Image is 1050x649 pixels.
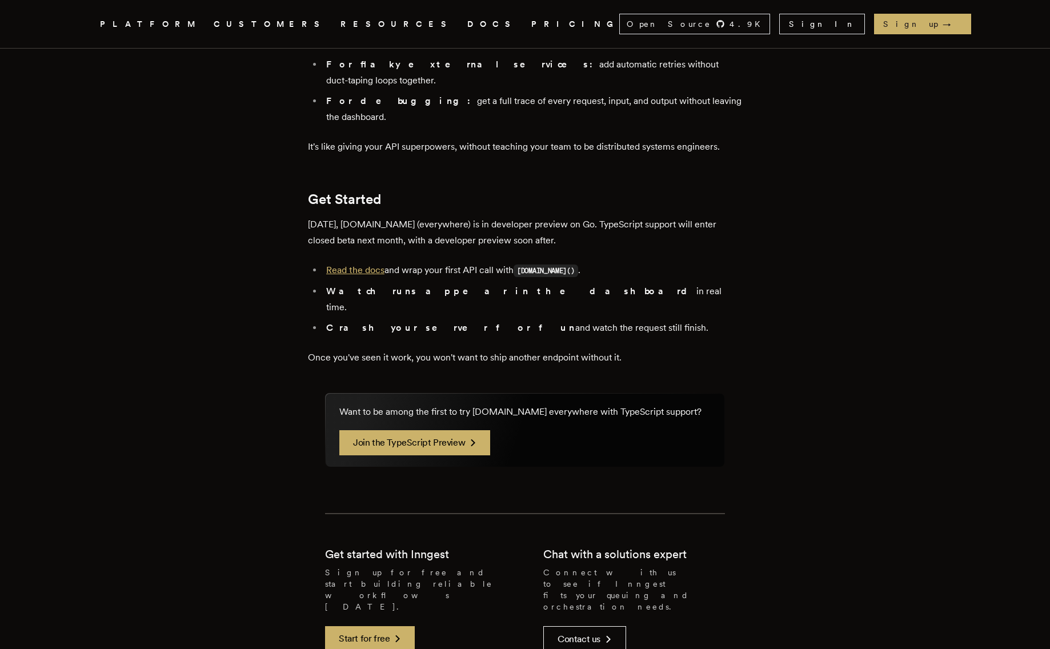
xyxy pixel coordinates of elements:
a: CUSTOMERS [214,17,327,31]
li: add automatic retries without duct-taping loops together. [323,57,742,89]
li: get a full trace of every request, input, and output without leaving the dashboard. [323,93,742,125]
code: [DOMAIN_NAME]() [514,265,578,277]
a: DOCS [467,17,518,31]
li: and wrap your first API call with . [323,262,742,279]
li: in real time. [323,283,742,315]
h2: Get Started [308,191,742,207]
strong: Watch runs appear in the dashboard [326,286,696,297]
p: Once you've seen it work, you won't want to ship another endpoint without it. [308,350,742,366]
button: RESOURCES [340,17,454,31]
span: 4.9 K [730,18,767,30]
p: [DATE], [DOMAIN_NAME] (everywhere) is in developer preview on Go. TypeScript support will enter c... [308,217,742,249]
span: Open Source [627,18,711,30]
span: → [943,18,962,30]
h2: Chat with a solutions expert [543,546,687,562]
a: PRICING [531,17,619,31]
a: Join the TypeScript Preview [339,430,490,455]
a: Read the docs [326,265,384,275]
strong: For flaky external services: [326,59,599,70]
a: Sign In [779,14,865,34]
a: Sign up [874,14,971,34]
strong: Crash your server for fun [326,322,575,333]
p: Sign up for free and start building reliable workflows [DATE]. [325,567,507,612]
h2: Get started with Inngest [325,546,449,562]
p: Want to be among the first to try [DOMAIN_NAME] everywhere with TypeScript support? [339,405,702,419]
p: Connect with us to see if Inngest fits your queuing and orchestration needs. [543,567,725,612]
p: It's like giving your API superpowers, without teaching your team to be distributed systems engin... [308,139,742,155]
button: PLATFORM [100,17,200,31]
strong: For debugging: [326,95,477,106]
li: and watch the request still finish. [323,320,742,336]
